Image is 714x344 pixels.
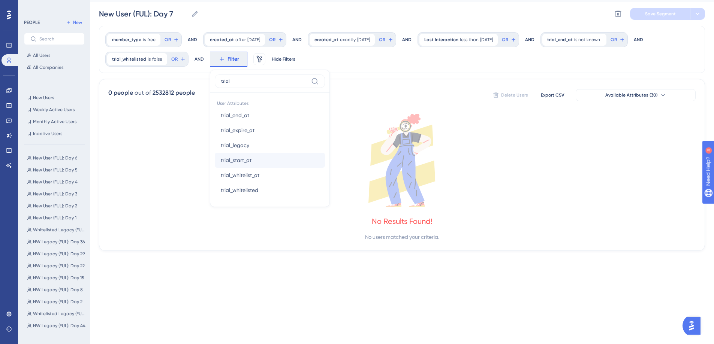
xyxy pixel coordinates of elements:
[33,179,78,185] span: New User (FUL): Day 4
[24,165,89,174] button: New User (FUL): Day 5
[135,88,151,97] div: out of
[221,186,258,195] span: trial_whitelisted
[314,37,338,43] span: created_at
[501,34,517,46] button: OR
[24,273,89,282] button: NW Legacy (FUL): Day 15
[210,52,247,67] button: Filter
[24,225,89,234] button: Whitelisted Legacy (FUL): Day 2
[357,37,370,43] span: [DATE]
[24,117,85,126] button: Monthly Active Users
[163,34,180,46] button: OR
[18,2,47,11] span: Need Help?
[492,89,529,101] button: Delete Users
[221,126,254,135] span: trial_expire_at
[108,88,133,97] div: 0 people
[64,18,85,27] button: New
[379,37,385,43] span: OR
[525,32,534,47] div: AND
[24,261,89,270] button: NW Legacy (FUL): Day 22
[24,285,89,294] button: NW Legacy (FUL): Day 8
[365,232,439,241] div: No users matched your criteria.
[611,37,617,43] span: OR
[609,34,626,46] button: OR
[605,92,658,98] span: Available Attributes (30)
[24,51,85,60] button: All Users
[541,92,564,98] span: Export CSV
[24,93,85,102] button: New Users
[501,92,528,98] span: Delete Users
[24,237,89,246] button: NW Legacy (FUL): Day 36
[228,55,239,64] span: Filter
[576,89,696,101] button: Available Attributes (30)
[33,227,86,233] span: Whitelisted Legacy (FUL): Day 2
[235,37,246,43] span: after
[340,37,356,43] span: exactly
[24,201,89,210] button: New User (FUL): Day 2
[24,19,40,25] div: PEOPLE
[24,213,89,222] button: New User (FUL): Day 1
[269,37,275,43] span: OR
[171,56,178,62] span: OR
[99,9,188,19] input: Segment Name
[424,37,458,43] span: Last Interaction
[165,37,171,43] span: OR
[574,37,600,43] span: is not known
[33,119,76,125] span: Monthly Active Users
[372,216,433,226] div: No Results Found!
[143,37,146,43] span: is
[630,8,690,20] button: Save Segment
[215,153,325,168] button: trial_start_at
[272,56,295,62] span: Hide Filters
[33,64,63,70] span: All Companies
[33,155,77,161] span: New User (FUL): Day 6
[271,53,295,65] button: Hide Filters
[221,156,251,165] span: trial_start_at
[547,37,573,43] span: trial_end_at
[52,4,54,10] div: 3
[24,249,89,258] button: NW Legacy (FUL): Day 29
[24,297,89,306] button: NW Legacy (FUL): Day 2
[24,63,85,72] button: All Companies
[148,56,151,62] span: is
[112,37,141,43] span: member_type
[534,89,571,101] button: Export CSV
[24,309,89,318] button: Whitelisted Legacy (FUL): Day 1
[33,191,77,197] span: New User (FUL): Day 3
[502,37,508,43] span: OR
[247,37,260,43] span: [DATE]
[215,138,325,153] button: trial_legacy
[24,189,89,198] button: New User (FUL): Day 3
[153,88,195,97] div: 2532812 people
[33,203,77,209] span: New User (FUL): Day 2
[460,37,479,43] span: less than
[268,34,284,46] button: OR
[24,177,89,186] button: New User (FUL): Day 4
[152,56,162,62] span: false
[215,97,325,108] span: User Attributes
[188,32,197,47] div: AND
[221,171,259,180] span: trial_whitelist_at
[378,34,394,46] button: OR
[33,167,78,173] span: New User (FUL): Day 5
[215,168,325,183] button: trial_whitelist_at
[215,108,325,123] button: trial_end_at
[24,129,85,138] button: Inactive Users
[33,323,85,329] span: NW Legacy (FUL): Day 44
[33,131,62,137] span: Inactive Users
[33,52,50,58] span: All Users
[683,314,705,337] iframe: UserGuiding AI Assistant Launcher
[147,37,156,43] span: free
[24,153,89,162] button: New User (FUL): Day 6
[33,239,85,245] span: NW Legacy (FUL): Day 36
[402,32,412,47] div: AND
[33,263,85,269] span: NW Legacy (FUL): Day 22
[24,321,89,330] button: NW Legacy (FUL): Day 44
[221,111,249,120] span: trial_end_at
[221,78,308,84] input: Type the value
[215,183,325,198] button: trial_whitelisted
[170,53,187,65] button: OR
[33,311,86,317] span: Whitelisted Legacy (FUL): Day 1
[33,287,83,293] span: NW Legacy (FUL): Day 8
[480,37,493,43] span: [DATE]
